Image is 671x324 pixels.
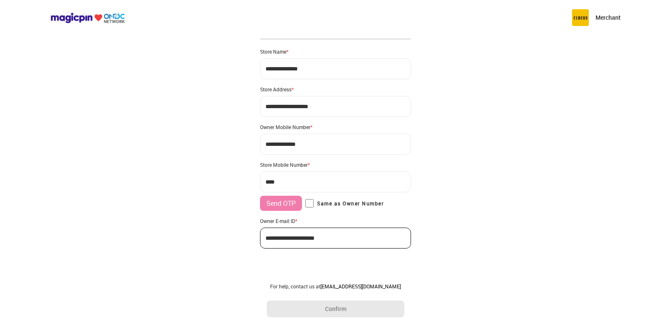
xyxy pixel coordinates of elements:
[260,48,411,55] div: Store Name
[596,13,621,22] p: Merchant
[260,196,302,211] button: Send OTP
[320,283,401,290] a: [EMAIL_ADDRESS][DOMAIN_NAME]
[260,86,411,93] div: Store Address
[267,283,404,290] div: For help, contact us at
[260,161,411,168] div: Store Mobile Number
[50,12,125,23] img: ondc-logo-new-small.8a59708e.svg
[305,199,314,207] input: Same as Owner Number
[267,301,404,317] button: Confirm
[305,199,384,207] label: Same as Owner Number
[260,218,411,224] div: Owner E-mail ID
[572,9,589,26] img: circus.b677b59b.png
[260,124,411,130] div: Owner Mobile Number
